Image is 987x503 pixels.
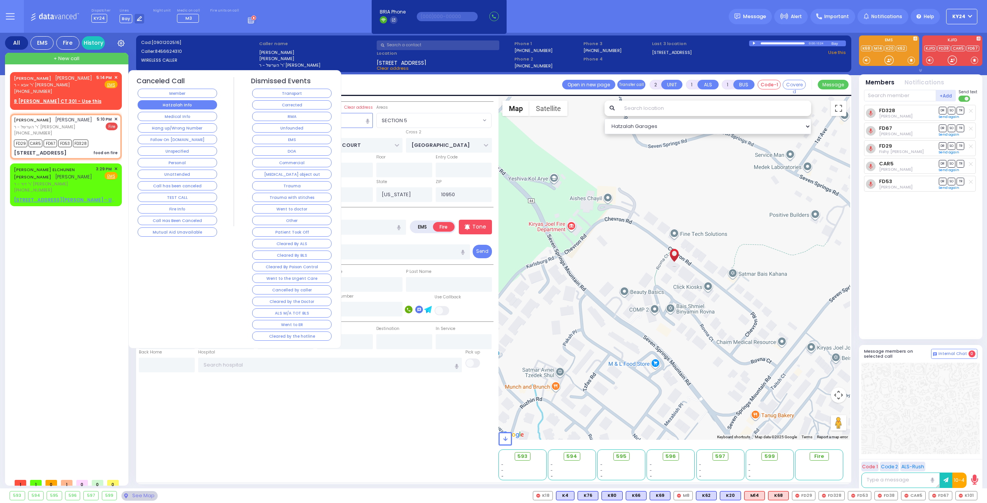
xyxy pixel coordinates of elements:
button: Mutual Aid Unavailable [138,227,217,237]
div: 594 [29,491,44,500]
button: Call has been canceled [138,181,217,190]
span: [PHONE_NUMBER] [14,130,52,136]
div: See map [121,491,158,501]
span: - [551,462,553,468]
label: Medic on call [177,8,201,13]
div: K76 [578,491,598,500]
span: DR [939,107,947,114]
span: Message [743,13,766,20]
button: Internal Chat 0 [931,349,977,359]
span: SECTION 5 [377,113,481,127]
div: K4 [556,491,574,500]
label: ZIP [436,179,441,185]
span: - [650,462,652,468]
button: Code 1 [861,462,879,471]
span: - [600,468,603,473]
button: Trauma with stitches [252,193,332,202]
div: K68 [768,491,789,500]
button: Code-1 [758,80,781,89]
span: ר' אבא - ר' [PERSON_NAME] [14,82,92,88]
a: CAR5 [951,45,965,51]
button: TEST CALL [138,193,217,202]
span: 0 [76,480,88,486]
button: Call Has Been Canceled [138,216,217,225]
div: All [5,36,28,50]
span: + New call [54,55,79,62]
button: Show satellite imagery [529,101,568,116]
button: Unfounded [252,123,332,133]
button: DOA [252,146,332,156]
div: FD29 [792,491,815,500]
div: K66 [626,491,647,500]
a: Send again [939,168,959,172]
div: BLS [578,491,598,500]
div: FD67 [929,491,952,500]
button: Toggle fullscreen view [831,101,846,116]
a: [PERSON_NAME] ELCHUNEN [PERSON_NAME] [14,167,75,180]
span: TR [957,142,964,150]
label: Location [377,50,512,57]
span: SO [948,178,955,185]
span: 3:29 PM [96,166,112,172]
span: 599 [765,453,775,460]
span: CAR5 [29,140,42,147]
span: 1 [30,480,42,486]
span: ר' דוד - ר' [PERSON_NAME] [14,181,93,187]
span: Fire [814,453,824,460]
div: MORDCHE FEUERSTEIN [667,245,681,268]
div: 593 [10,491,25,500]
h4: Dismissed Events [251,77,311,85]
span: FD53 [58,140,72,147]
label: Areas [376,104,388,111]
span: 0 [92,480,103,486]
button: Commercial [252,158,332,167]
span: SO [948,160,955,167]
button: Transfer call [617,80,645,89]
div: food on fire [93,150,118,156]
span: Phone 2 [514,56,581,62]
label: Fire units on call [210,8,239,13]
label: [PHONE_NUMBER] [514,63,552,69]
h5: Message members on selected call [864,349,931,359]
label: [PHONE_NUMBER] [514,47,552,53]
span: Yitzchok Gross [879,113,913,119]
a: FD67 [966,45,979,51]
button: Other [252,216,332,225]
span: ר' הערשל - ר' [PERSON_NAME] [14,124,92,130]
span: Phone 1 [514,40,581,47]
button: Personal [138,158,217,167]
label: [PERSON_NAME] [259,49,374,56]
div: / [815,39,817,48]
div: FD328 [819,491,845,500]
button: ALS [697,80,719,89]
a: FD328 [879,108,895,113]
a: Open this area in Google Maps (opens a new window) [500,430,526,440]
div: 0:00 [808,39,815,48]
span: Important [824,13,849,20]
label: Cad: [141,39,256,46]
span: 595 [616,453,627,460]
span: DR [939,160,947,167]
label: Lines [120,8,145,13]
button: Medical Info [138,112,217,121]
span: Clear address [377,65,409,71]
a: K68 [861,45,872,51]
span: TR [957,178,964,185]
button: Unattended [138,170,217,179]
label: EMS [859,38,919,44]
div: 599 [102,491,117,500]
div: K62 [696,491,717,500]
img: red-radio-icon.svg [878,494,882,498]
button: ALS-Rush [900,462,925,471]
input: Search location [619,101,812,116]
label: Use Callback [435,294,461,300]
span: 5:10 PM [97,116,112,122]
div: Bay [831,40,846,46]
a: Send again [939,132,959,137]
span: FD29 [14,140,27,147]
button: Trauma [252,181,332,190]
button: Members [866,78,894,87]
span: - [501,468,504,473]
u: EMS [107,82,115,88]
label: State [376,179,387,185]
